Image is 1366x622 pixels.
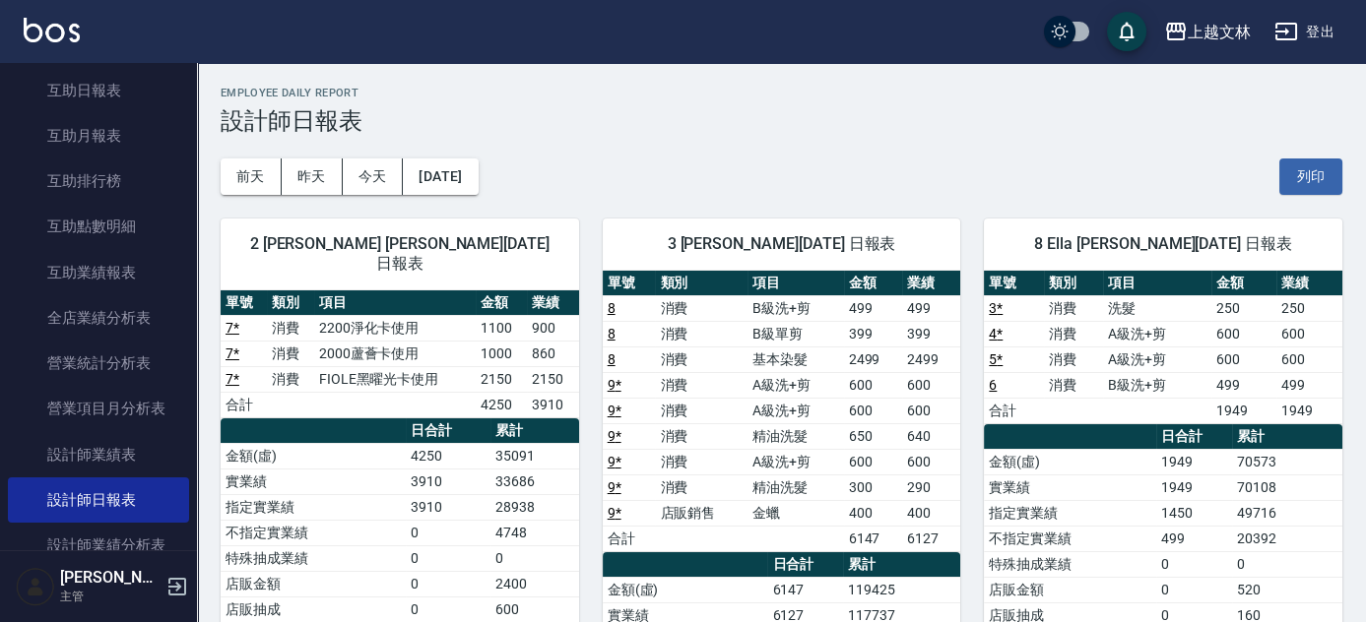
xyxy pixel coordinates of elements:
[984,271,1342,424] table: a dense table
[60,568,161,588] h5: [PERSON_NAME]
[1279,158,1342,195] button: 列印
[8,477,189,523] a: 設計師日報表
[221,107,1342,135] h3: 設計師日報表
[902,346,960,372] td: 2499
[1156,500,1232,526] td: 1450
[1103,271,1211,296] th: 項目
[1044,271,1103,296] th: 類別
[267,341,313,366] td: 消費
[608,300,616,316] a: 8
[1232,474,1342,500] td: 70108
[314,315,476,341] td: 2200淨化卡使用
[603,577,768,602] td: 金額(虛)
[1103,321,1211,346] td: A級洗+剪
[989,377,997,393] a: 6
[476,341,527,366] td: 1000
[1232,449,1342,474] td: 70573
[476,315,527,341] td: 1100
[844,423,902,449] td: 650
[984,474,1156,500] td: 實業績
[603,526,656,551] td: 合計
[490,443,578,468] td: 35091
[1156,526,1232,551] td: 499
[490,545,578,571] td: 0
[1276,271,1342,296] th: 業績
[626,234,938,254] span: 3 [PERSON_NAME][DATE] 日報表
[902,295,960,321] td: 499
[844,271,902,296] th: 金額
[984,500,1156,526] td: 指定實業績
[1008,234,1319,254] span: 8 Ella [PERSON_NAME][DATE] 日報表
[24,18,80,42] img: Logo
[8,295,189,341] a: 全店業績分析表
[655,474,747,500] td: 消費
[490,571,578,596] td: 2400
[8,158,189,204] a: 互助排行榜
[1156,577,1232,602] td: 0
[984,577,1156,602] td: 店販金額
[8,523,189,568] a: 設計師業績分析表
[476,290,527,316] th: 金額
[655,449,747,474] td: 消費
[406,520,490,545] td: 0
[1211,346,1277,372] td: 600
[221,494,406,520] td: 指定實業績
[748,346,844,372] td: 基本染髮
[490,418,578,444] th: 累計
[902,449,960,474] td: 600
[1107,12,1146,51] button: save
[406,468,490,494] td: 3910
[655,271,747,296] th: 類別
[1044,372,1103,398] td: 消費
[8,250,189,295] a: 互助業績報表
[244,234,555,274] span: 2 [PERSON_NAME] [PERSON_NAME][DATE] 日報表
[8,68,189,113] a: 互助日報表
[655,346,747,372] td: 消費
[608,351,616,367] a: 8
[476,392,527,417] td: 4250
[1211,271,1277,296] th: 金額
[476,366,527,392] td: 2150
[748,295,844,321] td: B級洗+剪
[608,326,616,342] a: 8
[1232,424,1342,450] th: 累計
[60,588,161,605] p: 主管
[221,596,406,622] td: 店販抽成
[343,158,404,195] button: 今天
[406,545,490,571] td: 0
[843,552,960,578] th: 累計
[902,526,960,551] td: 6127
[221,571,406,596] td: 店販金額
[1276,372,1342,398] td: 499
[221,158,282,195] button: 前天
[748,449,844,474] td: A級洗+剪
[843,577,960,602] td: 119425
[655,372,747,398] td: 消費
[527,315,578,341] td: 900
[490,494,578,520] td: 28938
[1211,398,1277,423] td: 1949
[1044,346,1103,372] td: 消費
[1156,424,1232,450] th: 日合計
[8,341,189,386] a: 營業統計分析表
[8,432,189,477] a: 設計師業績表
[267,366,313,392] td: 消費
[1276,398,1342,423] td: 1949
[748,398,844,423] td: A級洗+剪
[748,271,844,296] th: 項目
[902,398,960,423] td: 600
[1211,321,1277,346] td: 600
[748,474,844,500] td: 精油洗髮
[603,271,961,552] table: a dense table
[267,315,313,341] td: 消費
[527,341,578,366] td: 860
[767,577,843,602] td: 6147
[1232,526,1342,551] td: 20392
[1232,551,1342,577] td: 0
[221,468,406,494] td: 實業績
[748,423,844,449] td: 精油洗髮
[1232,577,1342,602] td: 520
[490,520,578,545] td: 4748
[8,386,189,431] a: 營業項目月分析表
[16,567,55,606] img: Person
